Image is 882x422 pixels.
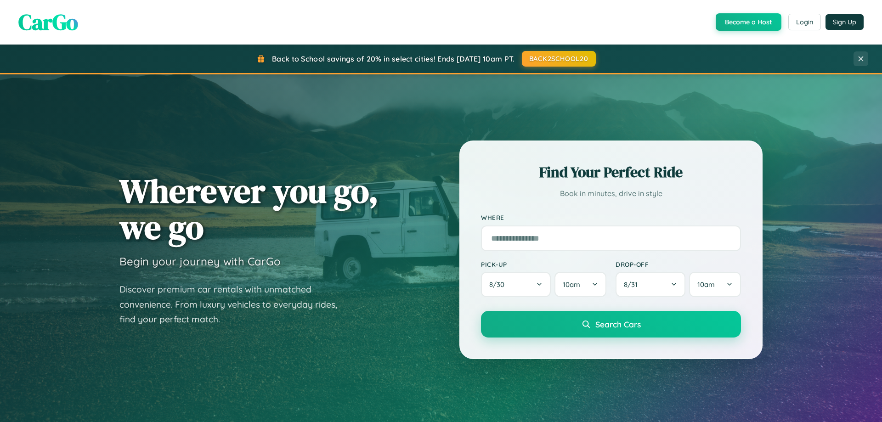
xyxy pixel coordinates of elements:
button: Become a Host [716,13,781,31]
h2: Find Your Perfect Ride [481,162,741,182]
button: 10am [689,272,741,297]
p: Discover premium car rentals with unmatched convenience. From luxury vehicles to everyday rides, ... [119,282,349,327]
p: Book in minutes, drive in style [481,187,741,200]
label: Drop-off [616,260,741,268]
button: BACK2SCHOOL20 [522,51,596,67]
h3: Begin your journey with CarGo [119,254,281,268]
label: Pick-up [481,260,606,268]
button: Sign Up [825,14,864,30]
button: 8/31 [616,272,685,297]
h1: Wherever you go, we go [119,173,379,245]
span: Search Cars [595,319,641,329]
button: Login [788,14,821,30]
span: Back to School savings of 20% in select cities! Ends [DATE] 10am PT. [272,54,514,63]
label: Where [481,214,741,222]
span: 10am [697,280,715,289]
button: 10am [554,272,606,297]
span: 8 / 30 [489,280,509,289]
span: 8 / 31 [624,280,642,289]
span: 10am [563,280,580,289]
span: CarGo [18,7,78,37]
button: Search Cars [481,311,741,338]
button: 8/30 [481,272,551,297]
